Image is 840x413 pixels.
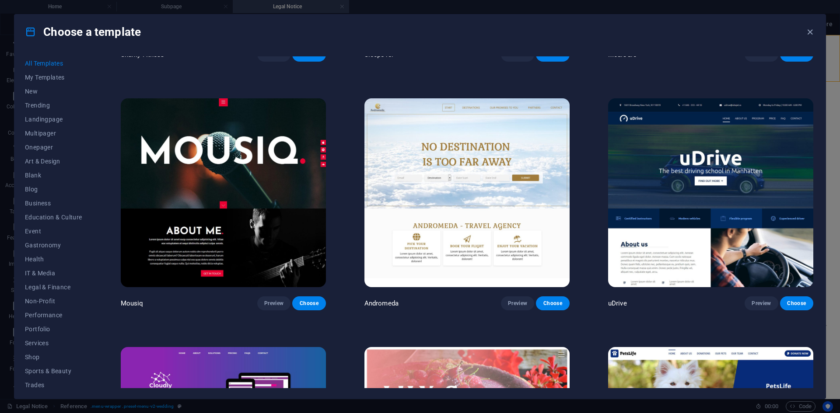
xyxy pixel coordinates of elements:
button: Sports & Beauty [25,364,82,378]
button: Education & Culture [25,210,82,224]
button: Legal & Finance [25,280,82,294]
button: Multipager [25,126,82,140]
span: Shop [25,354,82,361]
button: Performance [25,308,82,322]
span: Art & Design [25,158,82,165]
button: Portfolio [25,322,82,336]
span: Preview [508,300,527,307]
button: Gastronomy [25,238,82,252]
button: Trades [25,378,82,392]
button: Choose [292,296,325,310]
span: Gastronomy [25,242,82,249]
span: IT & Media [25,270,82,277]
span: Preview [752,300,771,307]
span: Business [25,200,82,207]
span: Services [25,340,82,347]
button: Shop [25,350,82,364]
p: Andromeda [364,299,399,308]
button: All Templates [25,56,82,70]
p: uDrive [608,299,627,308]
button: IT & Media [25,266,82,280]
span: Blank [25,172,82,179]
span: Trending [25,102,82,109]
span: New [25,88,82,95]
h4: Choose a template [25,25,141,39]
button: My Templates [25,70,82,84]
span: Preview [264,300,283,307]
span: Legal & Finance [25,284,82,291]
button: Health [25,252,82,266]
span: Performance [25,312,82,319]
span: All Templates [25,60,82,67]
button: Choose [780,296,813,310]
span: Onepager [25,144,82,151]
button: Onepager [25,140,82,154]
span: Choose [299,300,318,307]
button: Choose [536,296,569,310]
img: Mousiq [121,98,326,287]
p: Mousiq [121,299,143,308]
span: Portfolio [25,326,82,333]
img: Andromeda [364,98,570,287]
button: New [25,84,82,98]
span: My Templates [25,74,82,81]
span: Education & Culture [25,214,82,221]
span: Landingpage [25,116,82,123]
button: Preview [501,296,534,310]
span: Blog [25,186,82,193]
button: Art & Design [25,154,82,168]
button: Preview [745,296,778,310]
span: Choose [543,300,562,307]
button: Non-Profit [25,294,82,308]
span: Trades [25,382,82,389]
button: Blog [25,182,82,196]
button: Services [25,336,82,350]
button: Blank [25,168,82,182]
span: Sports & Beauty [25,368,82,375]
span: Event [25,228,82,235]
button: Trending [25,98,82,112]
span: Health [25,256,82,263]
span: Non-Profit [25,298,82,305]
img: uDrive [608,98,813,287]
button: Business [25,196,82,210]
span: Choose [787,300,806,307]
button: Landingpage [25,112,82,126]
button: Event [25,224,82,238]
span: Multipager [25,130,82,137]
button: Preview [257,296,290,310]
a: Skip to main content [3,3,62,11]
